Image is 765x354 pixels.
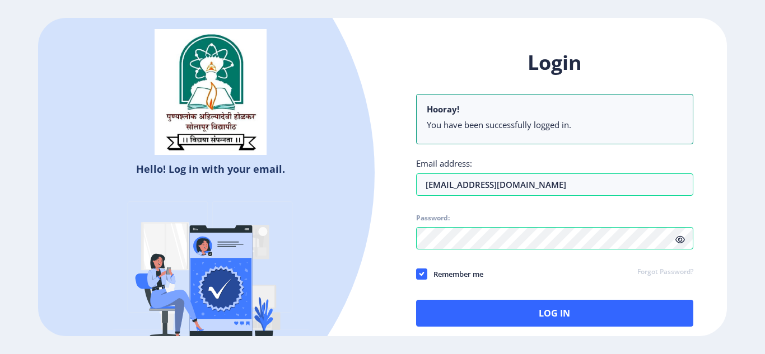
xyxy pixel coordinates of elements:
h1: Login [416,49,693,76]
span: Remember me [427,267,483,281]
button: Log In [416,300,693,327]
li: You have been successfully logged in. [427,119,683,130]
img: sulogo.png [155,29,267,155]
label: Email address: [416,158,472,169]
label: Password: [416,214,450,223]
b: Hooray! [427,103,459,115]
a: Forgot Password? [637,267,693,277]
input: Email address [416,173,693,196]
